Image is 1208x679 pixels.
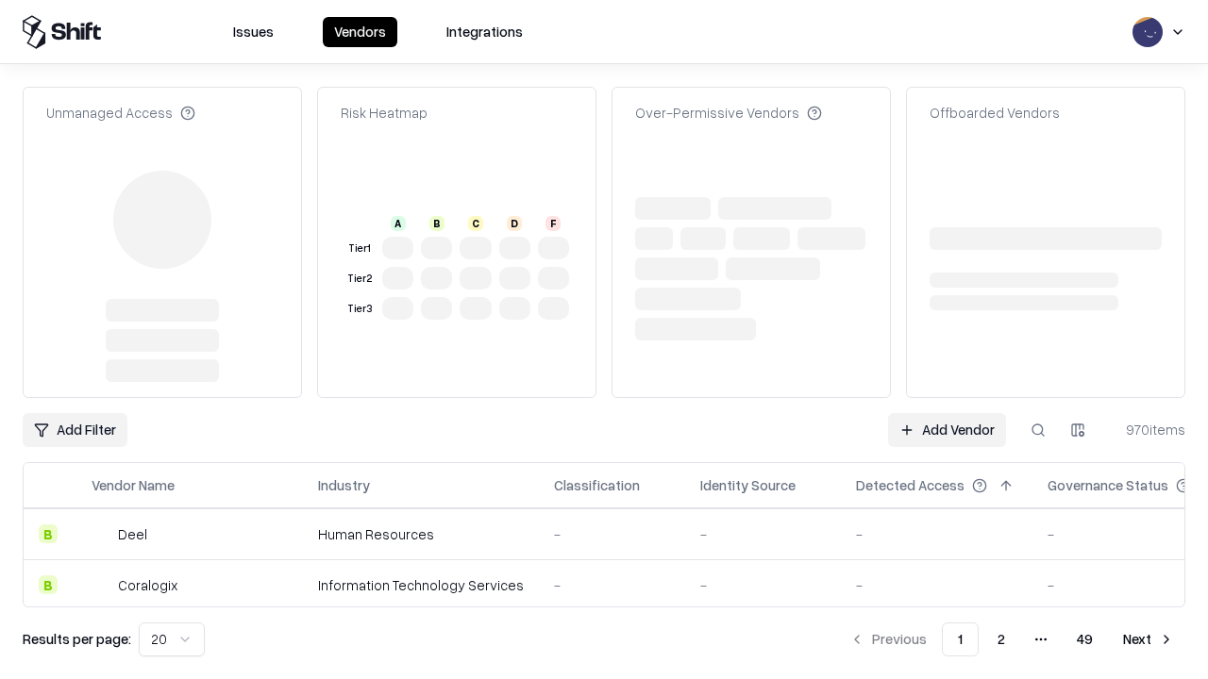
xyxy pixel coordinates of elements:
div: Tier 2 [344,271,375,287]
div: A [391,216,406,231]
button: 1 [942,622,979,656]
div: C [468,216,483,231]
button: 49 [1062,622,1108,656]
div: F [545,216,561,231]
a: Add Vendor [888,413,1006,447]
button: 2 [982,622,1020,656]
div: Tier 1 [344,240,375,257]
button: Issues [222,17,285,47]
button: Add Filter [23,413,127,447]
div: - [700,575,826,595]
div: 970 items [1110,420,1185,439]
div: Information Technology Services [318,575,524,595]
button: Vendors [323,17,397,47]
div: - [554,575,670,595]
div: Over-Permissive Vendors [635,103,822,123]
div: Classification [554,475,640,495]
button: Next [1112,622,1185,656]
div: Vendor Name [92,475,175,495]
nav: pagination [838,622,1185,656]
div: - [856,575,1017,595]
div: Tier 3 [344,301,375,317]
div: Detected Access [856,475,965,495]
div: Governance Status [1048,475,1168,495]
div: - [700,524,826,544]
div: Coralogix [118,575,177,595]
div: Deel [118,524,147,544]
div: Identity Source [700,475,796,495]
div: Unmanaged Access [46,103,195,123]
div: B [39,524,58,543]
div: Risk Heatmap [341,103,428,123]
div: - [856,524,1017,544]
button: Integrations [435,17,534,47]
div: Offboarded Vendors [930,103,1060,123]
div: Industry [318,475,370,495]
p: Results per page: [23,629,131,649]
img: Coralogix [92,575,110,594]
div: D [507,216,522,231]
img: Deel [92,524,110,543]
div: B [39,575,58,594]
div: B [429,216,445,231]
div: - [554,524,670,544]
div: Human Resources [318,524,524,544]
